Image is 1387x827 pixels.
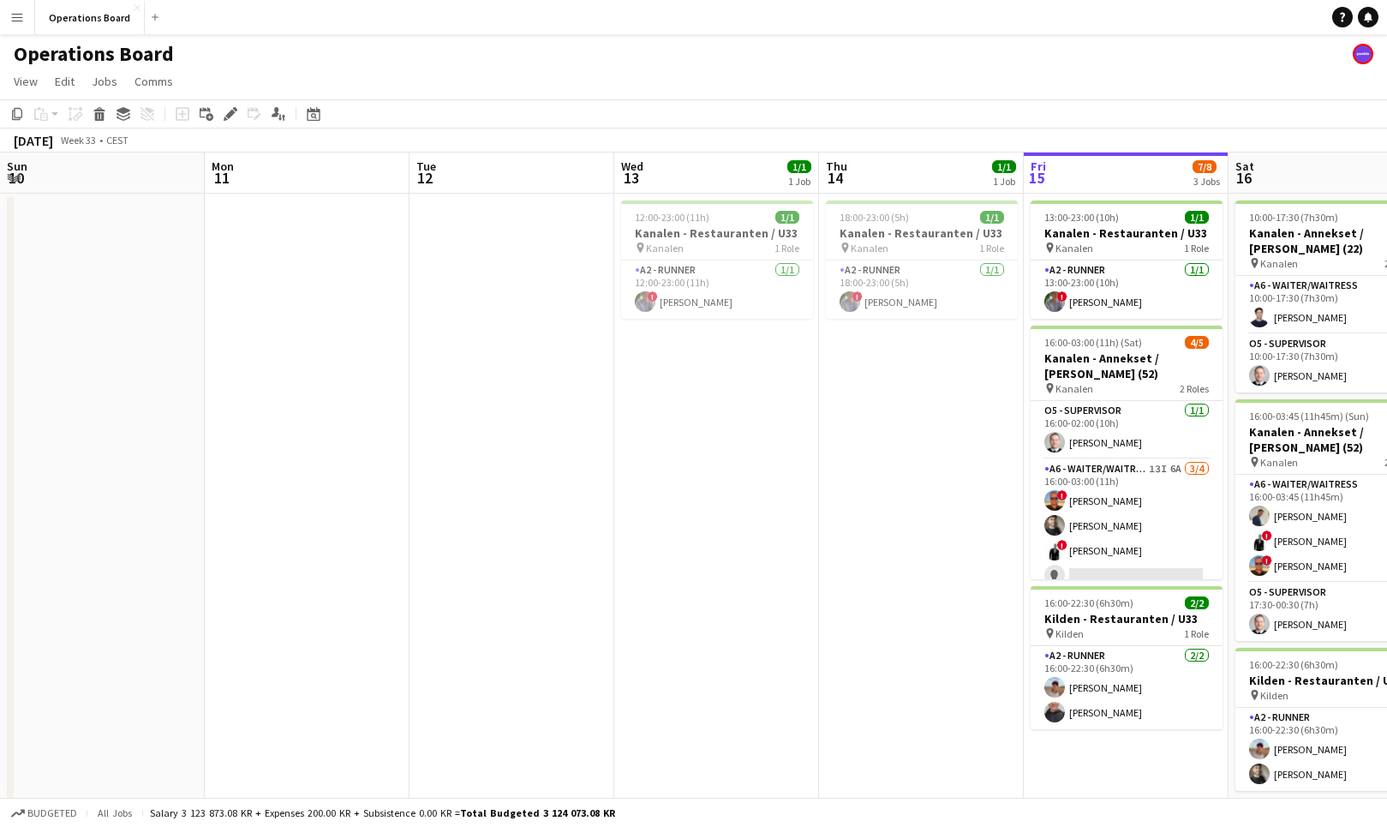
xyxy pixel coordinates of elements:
span: Kanalen [1055,382,1093,395]
app-job-card: 16:00-03:00 (11h) (Sat)4/5Kanalen - Annekset / [PERSON_NAME] (52) Kanalen2 RolesO5 - SUPERVISOR1/... [1031,326,1223,579]
app-job-card: 12:00-23:00 (11h)1/1Kanalen - Restauranten / U33 Kanalen1 RoleA2 - RUNNER1/112:00-23:00 (11h)![PE... [621,201,813,319]
a: Comms [128,70,180,93]
app-card-role: A2 - RUNNER1/118:00-23:00 (5h)![PERSON_NAME] [826,261,1018,319]
h3: Kilden - Restauranten / U33 [1031,611,1223,626]
span: Kanalen [1260,257,1298,270]
span: 1 Role [1184,242,1209,255]
span: 16:00-22:30 (6h30m) [1044,596,1133,609]
app-job-card: 16:00-22:30 (6h30m)2/2Kilden - Restauranten / U33 Kilden1 RoleA2 - RUNNER2/216:00-22:30 (6h30m)[P... [1031,586,1223,729]
app-card-role: O5 - SUPERVISOR1/116:00-02:00 (10h)[PERSON_NAME] [1031,401,1223,459]
app-card-role: A2 - RUNNER2/216:00-22:30 (6h30m)[PERSON_NAME][PERSON_NAME] [1031,646,1223,729]
span: ! [1262,555,1272,566]
span: View [14,74,38,89]
span: Total Budgeted 3 124 073.08 KR [460,806,615,819]
span: Kanalen [1260,456,1298,469]
span: Kanalen [1055,242,1093,255]
span: ! [852,291,863,302]
span: 2 Roles [1180,382,1209,395]
span: 11 [209,168,234,188]
app-card-role: A2 - RUNNER1/113:00-23:00 (10h)![PERSON_NAME] [1031,261,1223,319]
span: 1 Role [979,242,1004,255]
span: ! [1057,540,1067,550]
span: 1/1 [775,211,799,224]
app-card-role: A6 - WAITER/WAITRESS13I6A3/416:00-03:00 (11h)![PERSON_NAME][PERSON_NAME]![PERSON_NAME] [1031,459,1223,592]
span: ! [1057,490,1067,500]
h3: Kanalen - Annekset / [PERSON_NAME] (52) [1031,351,1223,381]
span: Kilden [1055,627,1084,640]
div: CEST [106,134,129,147]
a: Edit [48,70,81,93]
span: 18:00-23:00 (5h) [840,211,909,224]
span: Tue [416,159,436,174]
button: Budgeted [9,804,80,823]
span: 14 [823,168,847,188]
div: 1 Job [993,175,1015,188]
span: Kilden [1260,689,1288,702]
span: 2/2 [1185,596,1209,609]
span: ! [1262,530,1272,541]
span: ! [1057,291,1067,302]
span: 1/1 [992,160,1016,173]
h3: Kanalen - Restauranten / U33 [826,225,1018,241]
span: ! [648,291,658,302]
span: Mon [212,159,234,174]
span: 1/1 [980,211,1004,224]
app-job-card: 13:00-23:00 (10h)1/1Kanalen - Restauranten / U33 Kanalen1 RoleA2 - RUNNER1/113:00-23:00 (10h)![PE... [1031,201,1223,319]
span: 1 Role [774,242,799,255]
span: 16 [1233,168,1254,188]
span: Week 33 [57,134,99,147]
app-job-card: 18:00-23:00 (5h)1/1Kanalen - Restauranten / U33 Kanalen1 RoleA2 - RUNNER1/118:00-23:00 (5h)![PERS... [826,201,1018,319]
div: [DATE] [14,132,53,149]
span: 1 Role [1184,627,1209,640]
span: 1/1 [1185,211,1209,224]
span: 10:00-17:30 (7h30m) [1249,211,1338,224]
span: 1/1 [787,160,811,173]
span: Fri [1031,159,1046,174]
span: Jobs [92,74,117,89]
span: 16:00-03:00 (11h) (Sat) [1044,336,1142,349]
span: 4/5 [1185,336,1209,349]
h3: Kanalen - Restauranten / U33 [621,225,813,241]
button: Operations Board [35,1,145,34]
div: 1 Job [788,175,810,188]
span: Thu [826,159,847,174]
div: Salary 3 123 873.08 KR + Expenses 200.00 KR + Subsistence 0.00 KR = [150,806,615,819]
span: 12:00-23:00 (11h) [635,211,709,224]
span: Kanalen [646,242,684,255]
span: Wed [621,159,643,174]
span: 10 [4,168,27,188]
span: Sun [7,159,27,174]
app-card-role: A2 - RUNNER1/112:00-23:00 (11h)![PERSON_NAME] [621,261,813,319]
span: 13 [619,168,643,188]
h3: Kanalen - Restauranten / U33 [1031,225,1223,241]
span: Sat [1235,159,1254,174]
a: View [7,70,45,93]
a: Jobs [85,70,124,93]
span: Budgeted [27,807,77,819]
span: 16:00-03:45 (11h45m) (Sun) [1249,410,1369,422]
span: Edit [55,74,75,89]
div: 3 Jobs [1193,175,1220,188]
h1: Operations Board [14,41,174,67]
span: Comms [135,74,173,89]
span: 16:00-22:30 (6h30m) [1249,658,1338,671]
span: 15 [1028,168,1046,188]
span: 12 [414,168,436,188]
app-user-avatar: Support Team [1353,44,1373,64]
span: All jobs [94,806,135,819]
span: 7/8 [1193,160,1217,173]
span: Kanalen [851,242,888,255]
span: 13:00-23:00 (10h) [1044,211,1119,224]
